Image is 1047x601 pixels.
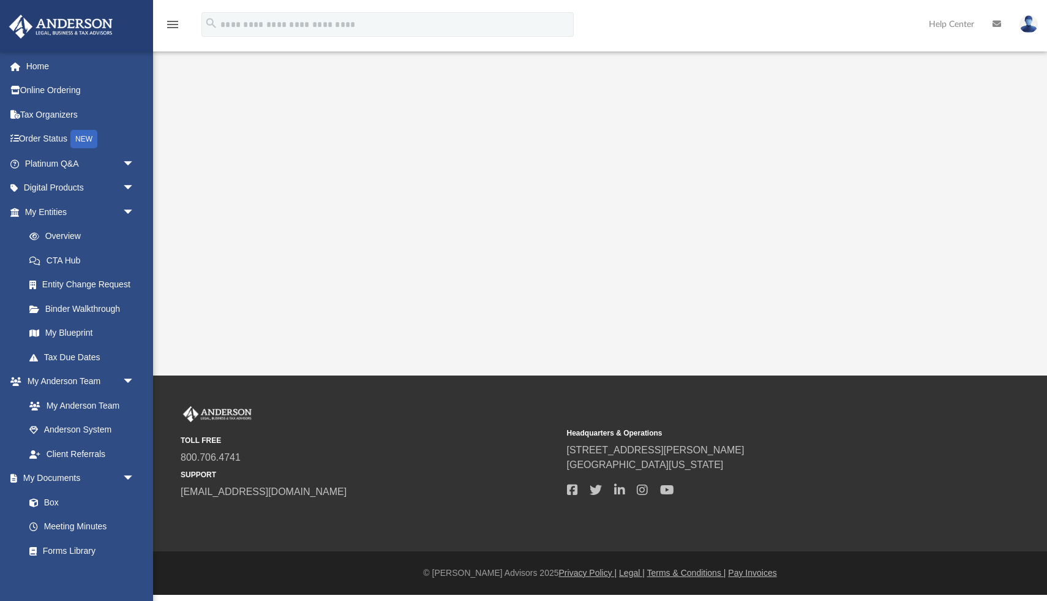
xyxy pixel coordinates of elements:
[181,406,254,422] img: Anderson Advisors Platinum Portal
[181,469,558,480] small: SUPPORT
[70,130,97,148] div: NEW
[647,568,726,578] a: Terms & Conditions |
[122,176,147,201] span: arrow_drop_down
[9,54,153,78] a: Home
[17,393,141,418] a: My Anderson Team
[567,459,724,470] a: [GEOGRAPHIC_DATA][US_STATE]
[567,445,745,455] a: [STREET_ADDRESS][PERSON_NAME]
[9,176,153,200] a: Digital Productsarrow_drop_down
[17,248,153,273] a: CTA Hub
[17,224,153,249] a: Overview
[122,200,147,225] span: arrow_drop_down
[17,539,141,563] a: Forms Library
[17,490,141,515] a: Box
[9,369,147,394] a: My Anderson Teamarrow_drop_down
[9,78,153,103] a: Online Ordering
[181,435,558,446] small: TOLL FREE
[17,273,153,297] a: Entity Change Request
[728,568,776,578] a: Pay Invoices
[17,345,153,369] a: Tax Due Dates
[181,452,241,463] a: 800.706.4741
[17,442,147,466] a: Client Referrals
[9,466,147,491] a: My Documentsarrow_drop_down
[559,568,617,578] a: Privacy Policy |
[619,568,645,578] a: Legal |
[1019,15,1038,33] img: User Pic
[17,418,147,442] a: Anderson System
[17,321,147,346] a: My Blueprint
[6,15,116,39] img: Anderson Advisors Platinum Portal
[205,17,218,30] i: search
[9,102,153,127] a: Tax Organizers
[9,151,153,176] a: Platinum Q&Aarrow_drop_down
[122,151,147,176] span: arrow_drop_down
[9,127,153,152] a: Order StatusNEW
[122,369,147,395] span: arrow_drop_down
[9,200,153,224] a: My Entitiesarrow_drop_down
[181,486,347,497] a: [EMAIL_ADDRESS][DOMAIN_NAME]
[567,428,945,439] small: Headquarters & Operations
[153,567,1047,580] div: © [PERSON_NAME] Advisors 2025
[17,515,147,539] a: Meeting Minutes
[165,17,180,32] i: menu
[165,23,180,32] a: menu
[122,466,147,491] span: arrow_drop_down
[17,297,153,321] a: Binder Walkthrough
